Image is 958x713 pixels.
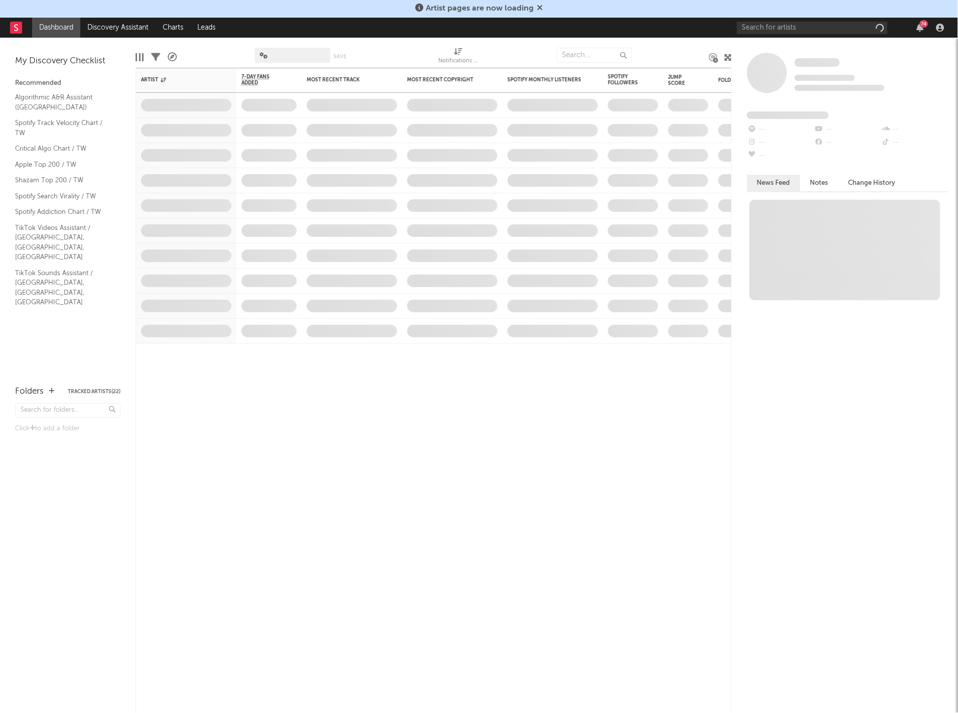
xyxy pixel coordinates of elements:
[839,175,906,191] button: Change History
[508,77,583,83] div: Spotify Monthly Listeners
[537,5,543,13] span: Dismiss
[15,386,44,398] div: Folders
[68,389,121,394] button: Tracked Artists(22)
[190,18,222,38] a: Leads
[407,77,483,83] div: Most Recent Copyright
[737,22,888,34] input: Search for artists
[15,222,110,263] a: TikTok Videos Assistant / [GEOGRAPHIC_DATA], [GEOGRAPHIC_DATA], [GEOGRAPHIC_DATA]
[15,55,121,67] div: My Discovery Checklist
[32,18,80,38] a: Dashboard
[800,175,839,191] button: Notes
[881,136,948,149] div: --
[668,74,693,86] div: Jump Score
[15,403,121,418] input: Search for folders...
[80,18,156,38] a: Discovery Assistant
[438,55,478,67] div: Notifications (Artist)
[438,43,478,72] div: Notifications (Artist)
[920,20,928,28] div: 74
[242,74,282,86] span: 7-Day Fans Added
[15,206,110,217] a: Spotify Addiction Chart / TW
[15,423,121,435] div: Click to add a folder.
[608,74,643,86] div: Spotify Followers
[15,159,110,170] a: Apple Top 200 / TW
[168,43,177,72] div: A&R Pipeline
[15,77,121,89] div: Recommended
[747,175,800,191] button: News Feed
[814,123,881,136] div: --
[814,136,881,149] div: --
[795,85,885,91] span: 0 fans last week
[917,24,924,32] button: 74
[747,149,814,162] div: --
[795,58,840,67] span: Some Artist
[151,43,160,72] div: Filters
[747,123,814,136] div: --
[15,143,110,154] a: Critical Algo Chart / TW
[334,54,347,59] button: Save
[15,117,110,138] a: Spotify Track Velocity Chart / TW
[141,77,216,83] div: Artist
[156,18,190,38] a: Charts
[307,77,382,83] div: Most Recent Track
[15,92,110,112] a: Algorithmic A&R Assistant ([GEOGRAPHIC_DATA])
[881,123,948,136] div: --
[795,58,840,68] a: Some Artist
[795,75,855,81] span: Tracking Since: [DATE]
[136,43,144,72] div: Edit Columns
[557,48,632,63] input: Search...
[15,268,110,308] a: TikTok Sounds Assistant / [GEOGRAPHIC_DATA], [GEOGRAPHIC_DATA], [GEOGRAPHIC_DATA]
[15,175,110,186] a: Shazam Top 200 / TW
[426,5,534,13] span: Artist pages are now loading
[747,111,829,119] span: Fans Added by Platform
[15,191,110,202] a: Spotify Search Virality / TW
[747,136,814,149] div: --
[718,77,794,83] div: Folders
